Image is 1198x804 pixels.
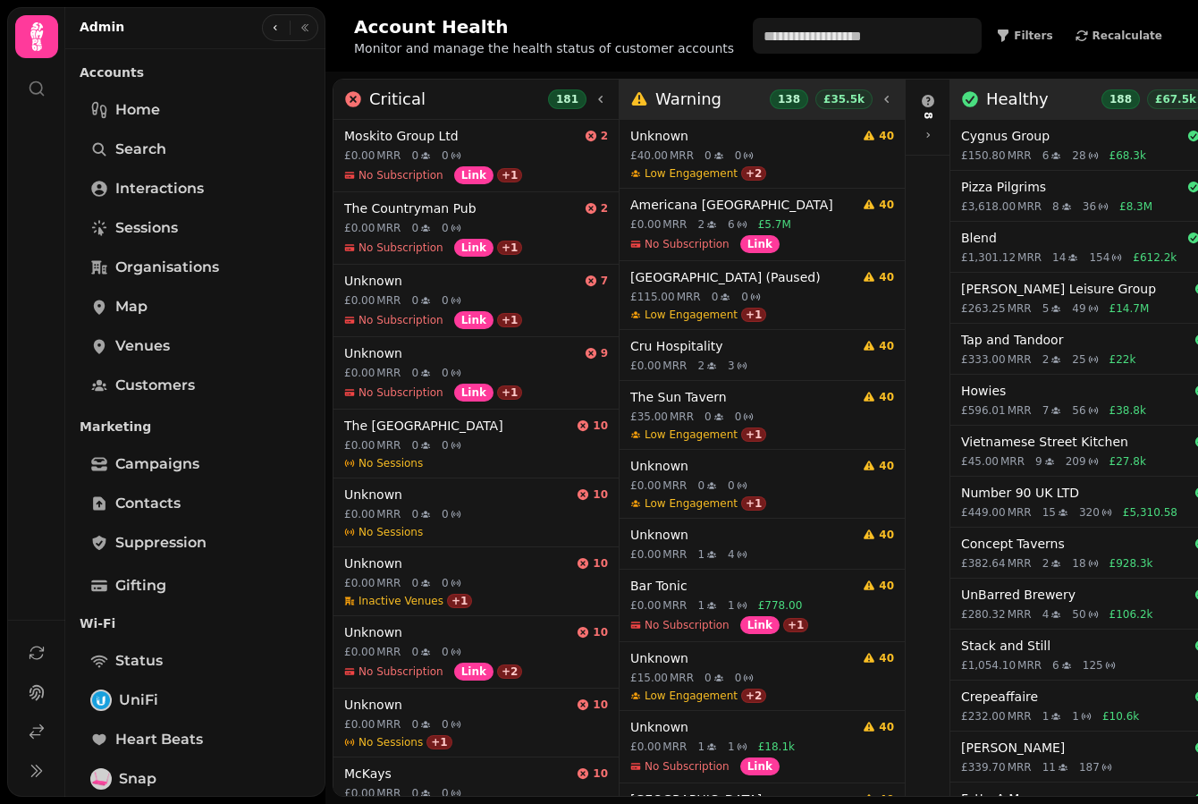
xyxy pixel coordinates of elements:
span: No Sessions [359,525,423,539]
h4: Americana [GEOGRAPHIC_DATA] [630,196,856,214]
div: + 1 [497,313,522,327]
span: 40 [879,339,894,353]
span: 125 [1083,658,1103,673]
h4: Unknown [344,554,569,572]
span: MRR [670,148,694,163]
span: 320 [1079,505,1100,520]
span: 36 [1083,199,1096,214]
span: £1,054.10 [961,658,1016,673]
h4: Howies [961,382,1187,400]
span: MRR [1008,556,1032,571]
span: No Sessions [359,456,423,470]
div: Unknown40£0.00MRR00Low Engagement+1 [620,450,905,519]
span: 40 [879,390,894,404]
h4: [GEOGRAPHIC_DATA] (Paused) [630,268,856,286]
a: Contacts [80,486,311,521]
span: MRR [1017,250,1042,265]
span: MRR [1008,403,1032,418]
span: £0.00 [344,366,375,380]
span: UniFi [119,690,158,711]
span: £3,618.00 [961,199,1016,214]
span: MRR [662,359,687,373]
span: £68.3k [1109,148,1146,163]
span: 0 [442,717,449,732]
span: 10 [593,556,608,571]
a: Customers [80,368,311,403]
span: No Subscription [359,168,443,182]
button: Recalculate [1067,25,1169,47]
span: MRR [1008,148,1032,163]
span: £449.00 [961,505,1006,520]
span: 1 [697,547,704,562]
div: + 1 [497,168,522,182]
span: £15.00 [630,671,668,685]
a: Heart beats [80,722,311,757]
span: 0 [442,507,449,521]
div: Unknown40£0.00MRR14 [620,519,905,570]
div: The Sun Tavern40£35.00MRR00Low Engagement+1 [620,381,905,450]
span: MRR [376,293,401,308]
span: 0 [411,438,418,453]
span: 2 [1042,352,1050,367]
span: MRR [1000,454,1025,469]
span: MRR [662,598,687,613]
div: + 1 [741,308,766,322]
span: MRR [662,740,687,754]
h4: Bar Tonic [630,577,856,595]
span: 14 [1052,250,1066,265]
button: Link [740,616,780,634]
div: Americana [GEOGRAPHIC_DATA]40£0.00MRR26£5.7MNo SubscriptionLink [620,189,905,261]
span: 0 [411,717,418,732]
div: Unknown7£0.00MRR00No SubscriptionLink+1 [333,265,619,337]
div: The Countryman Pub2£0.00MRR00No SubscriptionLink+1 [333,192,619,265]
h4: UnBarred Brewery [961,586,1187,604]
span: Campaigns [115,453,199,475]
h4: Unknown [344,623,569,641]
span: 10 [593,419,608,433]
span: Low Engagement [645,308,738,322]
span: £0.00 [344,645,375,659]
span: 7 [601,274,608,288]
span: No Subscription [359,664,443,679]
h4: Cru Hospitality [630,337,856,355]
span: 18 [1072,556,1085,571]
span: No Subscription [359,385,443,400]
div: + 2 [497,664,522,679]
span: MRR [1008,352,1032,367]
button: Link [454,663,494,681]
span: £5,310.58 [1123,505,1177,520]
span: No Subscription [645,618,730,632]
div: Cru Hospitality40£0.00MRR23 [620,330,905,381]
span: Low Engagement [645,689,738,703]
span: Sessions [115,217,178,239]
span: 4 [728,547,735,562]
span: 0 [442,221,449,235]
div: [GEOGRAPHIC_DATA] (Paused)40£115.00MRR00Low Engagement+1 [620,261,905,330]
span: 0 [704,148,712,163]
span: £40.00 [630,148,668,163]
span: £0.00 [630,359,661,373]
span: 7 [1042,403,1050,418]
span: 40 [879,459,894,473]
span: MRR [1008,505,1032,520]
span: Inactive Venues [359,594,443,608]
span: Filters [1014,30,1052,41]
h4: [PERSON_NAME] [961,739,1187,757]
h4: Tap and Tandoor [961,331,1187,349]
span: 2 [1042,556,1050,571]
a: UniFiUniFi [80,682,311,718]
div: Unknown10£0.00MRR00No SubscriptionLink+2 [333,616,619,689]
h4: Unknown [630,649,856,667]
span: 3 [728,359,735,373]
h4: Unknown [344,486,569,504]
span: £280.32 [961,607,1006,622]
span: 0 [735,148,742,163]
span: No Subscription [359,313,443,327]
div: + 1 [741,496,766,511]
span: MRR [677,290,701,304]
span: 154 [1089,250,1109,265]
span: 40 [879,270,894,284]
span: Venues [115,335,170,357]
span: Link [461,170,486,181]
span: 0 [411,293,418,308]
